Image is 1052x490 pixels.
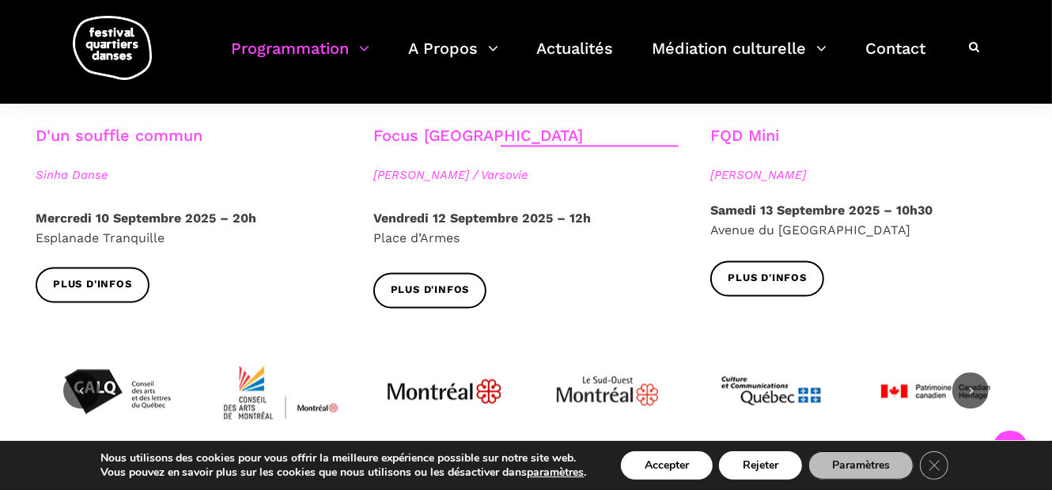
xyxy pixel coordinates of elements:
[710,126,779,145] a: FQD Mini
[391,282,470,298] span: Plus d'infos
[408,35,498,82] a: A Propos
[865,35,925,82] a: Contact
[385,332,504,450] img: JPGnr_b
[373,272,487,308] a: Plus d'infos
[100,451,587,465] p: Nous utilisons des cookies pour vous offrir la meilleure expérience possible sur notre site web.
[373,126,583,145] a: Focus [GEOGRAPHIC_DATA]
[621,451,713,480] button: Accepter
[73,16,152,80] img: logo-fqd-med
[231,35,369,82] a: Programmation
[36,230,165,245] span: Esplanade Tranquille
[710,222,910,237] span: Avenue du [GEOGRAPHIC_DATA]
[876,332,994,450] img: patrimoinecanadien-01_0-4
[537,35,614,82] a: Actualités
[728,270,807,287] span: Plus d'infos
[710,203,933,218] strong: Samedi 13 Septembre 2025 – 10h30
[920,451,948,480] button: Close GDPR Cookie Banner
[712,332,831,450] img: mccq-3-3
[58,332,176,450] img: Calq_noir
[710,165,1016,184] span: [PERSON_NAME]
[36,165,342,184] span: Sinha Danse
[36,211,256,226] strong: Mercredi 10 Septembre 2025 – 20h
[710,260,824,296] a: Plus d'infos
[548,332,667,450] img: Logo_Mtl_Le_Sud-Ouest.svg_
[652,35,827,82] a: Médiation culturelle
[808,451,914,480] button: Paramètres
[36,267,149,302] a: Plus d'infos
[221,332,340,450] img: CMYK_Logo_CAMMontreal
[373,211,591,226] strong: Vendredi 12 Septembre 2025 – 12h
[53,276,132,293] span: Plus d'infos
[719,451,802,480] button: Rejeter
[373,208,679,249] p: Place d’Armes
[100,465,587,480] p: Vous pouvez en savoir plus sur les cookies que nous utilisons ou les désactiver dans .
[373,165,679,184] span: [PERSON_NAME] / Varsovie
[36,126,202,145] a: D'un souffle commun
[528,465,585,480] button: paramètres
